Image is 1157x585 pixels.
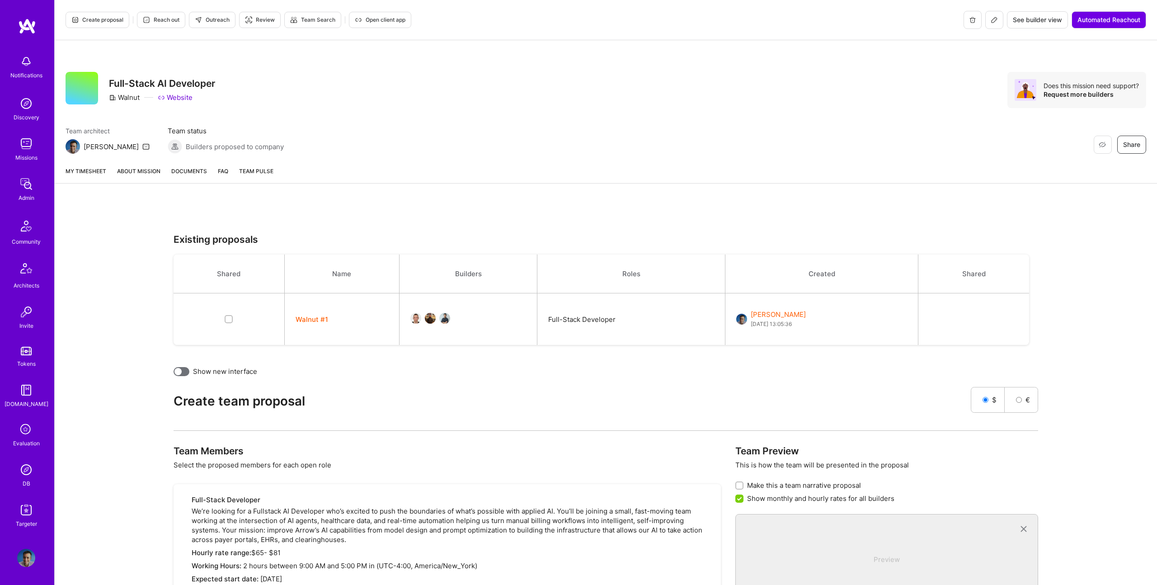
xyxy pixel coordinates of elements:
div: Discovery [14,113,39,122]
img: User Avatar [439,313,450,324]
a: FAQ [218,166,228,183]
span: Review [245,16,275,24]
h2: Create team proposal [174,394,971,409]
button: Review [239,12,281,28]
a: About Mission [117,166,160,183]
p: Select the proposed members for each open role [174,460,721,470]
span: Team status [168,126,284,136]
span: $ [992,395,997,405]
a: Team Pulse [239,166,273,183]
button: See builder view [1007,11,1068,28]
span: See builder view [1013,15,1062,24]
span: Make this a team narrative proposal [747,481,861,490]
img: admin teamwork [17,175,35,193]
span: Builders proposed to company [186,142,284,151]
i: icon Mail [142,143,150,150]
button: Open client app [349,12,411,28]
img: Community [15,215,37,237]
span: Outreach [195,16,230,24]
span: 9:00 AM and 5:00 PM [299,561,369,570]
img: logo [18,18,36,34]
td: Full-Stack Developer [537,293,725,345]
div: $ 65 - $ 81 [192,548,710,557]
button: Walnut #1 [296,315,328,324]
i: icon CloseGray [1018,524,1029,534]
i: icon SelectionTeam [18,421,35,439]
a: My timesheet [66,166,106,183]
img: Admin Search [17,461,35,479]
div: DB [23,479,30,488]
i: icon EyeClosed [1099,141,1106,148]
i: icon CompanyGray [109,94,116,101]
span: Share [1123,140,1140,149]
span: Team Pulse [239,168,273,175]
div: Notifications [10,71,42,80]
a: User Avatar [410,317,425,326]
p: This is how the team will be presented in the proposal [735,460,1038,470]
img: tokens [21,347,32,355]
button: Reach out [137,12,185,28]
div: Architects [14,281,39,290]
img: teamwork [17,135,35,153]
div: Evaluation [13,439,40,448]
h3: Team Members [174,445,721,457]
a: User Avatar [439,317,454,326]
button: Team Search [284,12,341,28]
a: User Avatar [15,549,38,567]
div: Targeter [16,519,37,528]
img: Invite [17,303,35,321]
img: User Avatar [736,314,747,325]
input: € [1016,397,1022,403]
button: Share [1117,136,1146,154]
th: Roles [537,255,725,293]
div: Admin [19,193,34,203]
img: User Avatar [17,549,35,567]
a: User Avatar[PERSON_NAME][DATE] 13:05:36 [736,310,907,329]
div: Community [12,237,41,246]
span: [DATE] 13:05:36 [751,319,806,329]
th: Name [284,255,399,293]
a: Documents [171,166,207,183]
img: guide book [17,381,35,399]
h3: Team Preview [735,445,1038,457]
span: Hourly rate range: [192,548,251,557]
div: Preview [750,555,1023,579]
img: bell [17,52,35,71]
div: Does this mission need support? [1044,81,1139,90]
span: Automated Reachout [1077,15,1140,24]
th: Shared [918,255,1029,293]
div: Walnut [109,93,140,102]
div: Missions [15,153,38,162]
img: Architects [15,259,37,281]
button: Create proposal [66,12,129,28]
div: [PERSON_NAME] [751,310,806,329]
span: Team architect [66,126,150,136]
div: [PERSON_NAME] [84,142,139,151]
h3: Existing proposals [174,234,1038,245]
div: [DOMAIN_NAME] [5,399,48,409]
span: Open client app [355,16,405,24]
i: icon Targeter [245,16,252,24]
span: Documents [171,166,207,176]
div: Request more builders [1044,90,1139,99]
a: Website [158,93,193,102]
img: User Avatar [425,313,436,324]
th: Created [725,255,918,293]
input: $ [983,397,988,403]
th: Shared [174,255,284,293]
div: [DATE] [192,574,710,584]
i: icon Proposal [71,16,79,24]
button: Outreach [189,12,235,28]
span: € [1025,395,1030,405]
span: Team Search [290,16,335,24]
span: Reach out [143,16,179,24]
div: Invite [19,321,33,330]
img: Avatar [1015,79,1036,101]
a: User Avatar [425,317,439,326]
span: Expected start date: [192,575,259,583]
th: Builders [400,255,537,293]
h3: Full-Stack AI Developer [109,78,215,89]
img: User Avatar [410,313,421,324]
img: Team Architect [66,139,80,154]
